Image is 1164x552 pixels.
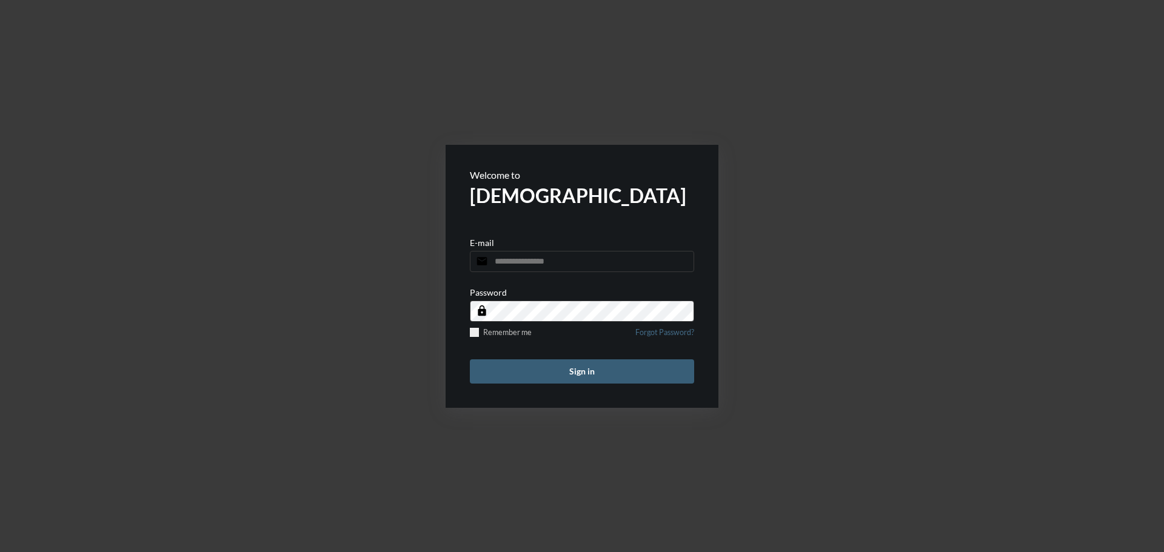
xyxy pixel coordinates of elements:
[470,328,532,337] label: Remember me
[470,238,494,248] p: E-mail
[470,169,694,181] p: Welcome to
[470,184,694,207] h2: [DEMOGRAPHIC_DATA]
[470,359,694,384] button: Sign in
[635,328,694,344] a: Forgot Password?
[470,287,507,298] p: Password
